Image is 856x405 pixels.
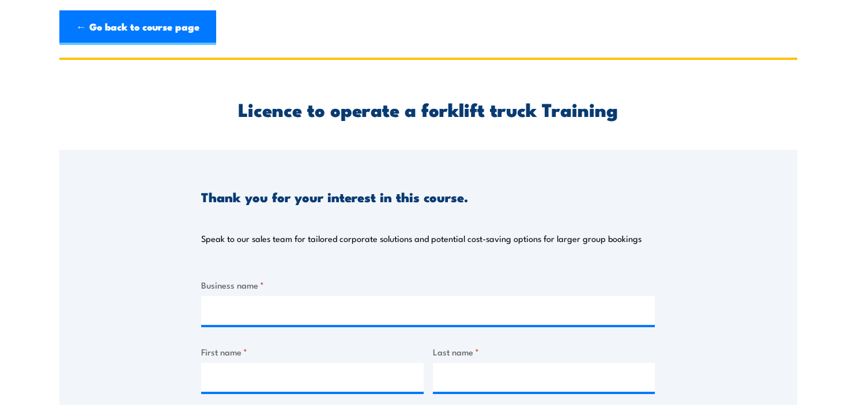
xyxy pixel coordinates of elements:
label: Business name [201,278,655,292]
label: Last name [433,345,655,358]
h3: Thank you for your interest in this course. [201,190,468,203]
label: First name [201,345,424,358]
p: Speak to our sales team for tailored corporate solutions and potential cost-saving options for la... [201,233,642,244]
h2: Licence to operate a forklift truck Training [201,101,655,117]
a: ← Go back to course page [59,10,216,45]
